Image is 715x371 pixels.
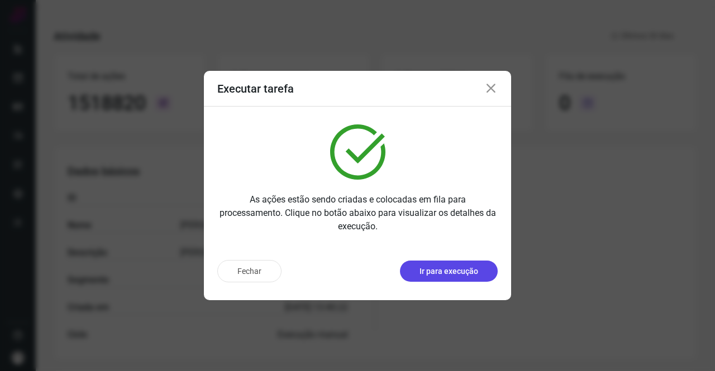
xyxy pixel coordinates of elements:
p: Ir para execução [420,266,478,277]
h3: Executar tarefa [217,82,294,95]
button: Fechar [217,260,282,282]
p: As ações estão sendo criadas e colocadas em fila para processamento. Clique no botão abaixo para ... [217,193,498,233]
button: Ir para execução [400,261,498,282]
img: verified.svg [330,124,385,180]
